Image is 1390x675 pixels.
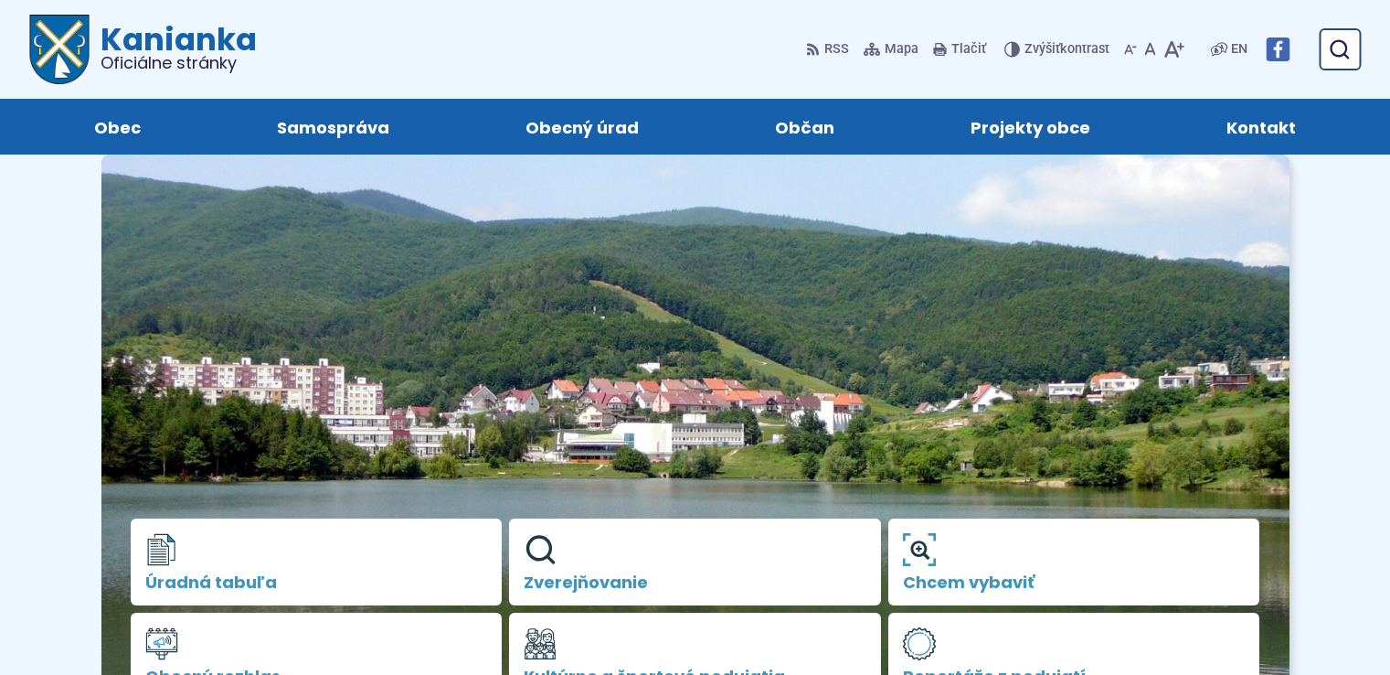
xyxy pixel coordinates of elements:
a: Obecný úrad [475,99,688,155]
span: Obecný úrad [525,99,639,155]
img: Prejsť na Facebook stránku [1266,37,1289,61]
span: EN [1231,38,1247,60]
a: Projekty obce [921,99,1141,155]
span: Zvýšiť [1024,41,1060,57]
a: EN [1227,38,1251,60]
span: Úradná tabuľa [145,573,488,592]
span: Projekty obce [971,99,1090,155]
a: Chcem vybaviť [888,519,1260,606]
button: Zväčšiť veľkosť písma [1160,30,1188,69]
span: Oficiálne stránky [101,55,257,71]
a: Logo Kanianka, prejsť na domovskú stránku. [29,15,257,84]
a: Kontakt [1177,99,1346,155]
span: Kontakt [1226,99,1296,155]
img: Prejsť na domovskú stránku [29,15,90,84]
a: RSS [806,30,853,69]
a: Zverejňovanie [509,519,881,606]
span: kontrast [1024,42,1109,58]
h1: Kanianka [90,24,257,71]
a: Úradná tabuľa [131,519,503,606]
span: Tlačiť [951,42,986,58]
button: Tlačiť [929,30,990,69]
button: Nastaviť pôvodnú veľkosť písma [1141,30,1160,69]
button: Zvýšiťkontrast [1004,30,1113,69]
a: Mapa [860,30,922,69]
button: Zmenšiť veľkosť písma [1120,30,1141,69]
span: Mapa [885,38,918,60]
span: RSS [824,38,849,60]
a: Občan [726,99,885,155]
span: Obec [94,99,141,155]
a: Obec [44,99,190,155]
span: Zverejňovanie [524,573,866,592]
span: Občan [775,99,834,155]
a: Samospráva [227,99,439,155]
span: Samospráva [277,99,389,155]
span: Chcem vybaviť [903,573,1246,592]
